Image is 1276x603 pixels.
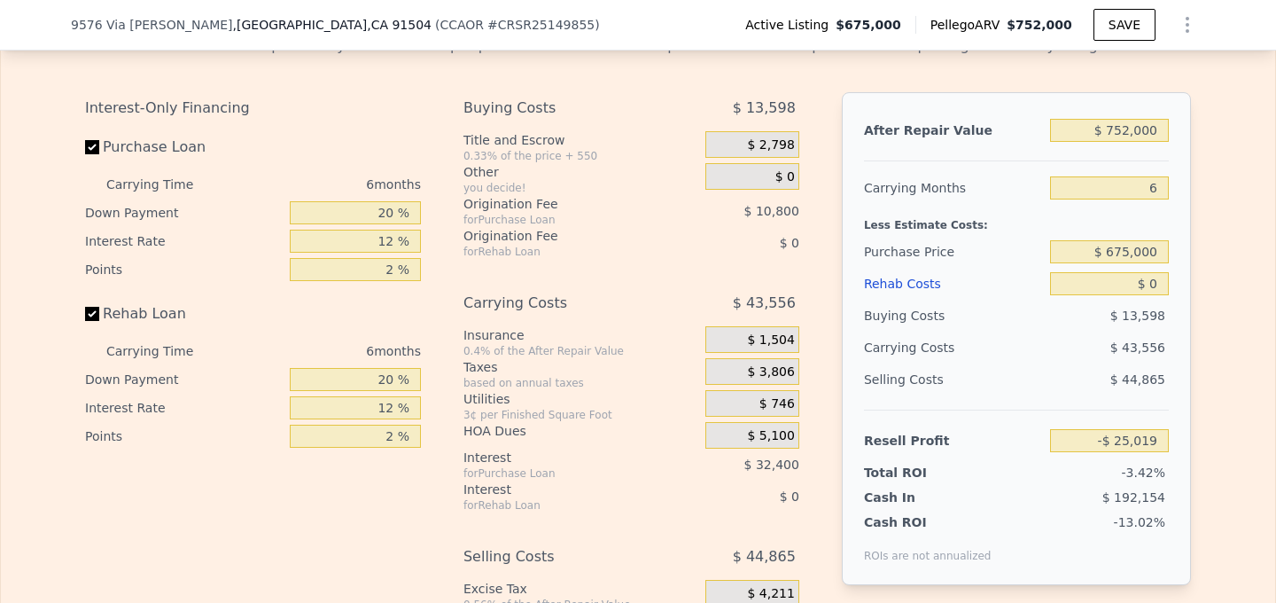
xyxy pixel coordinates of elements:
span: $ 2,798 [747,137,794,153]
span: -3.42% [1121,466,1165,480]
div: Origination Fee [463,227,661,245]
div: Selling Costs [463,541,661,573]
div: Carrying Time [106,337,222,365]
div: Taxes [463,358,698,376]
div: for Purchase Loan [463,213,661,227]
span: $ 1,504 [747,333,794,348]
div: Buying Costs [864,300,1043,332]
div: 0.4% of the After Repair Value [463,344,698,358]
span: $ 10,800 [744,204,799,218]
div: Origination Fee [463,195,661,213]
div: Carrying Costs [864,332,975,364]
div: Carrying Costs [463,287,661,319]
div: Carrying Time [106,170,222,199]
span: $ 3,806 [747,364,794,380]
div: for Purchase Loan [463,466,661,481]
div: Interest Rate [85,227,283,255]
div: Excise Tax [463,580,698,598]
div: for Rehab Loan [463,245,661,259]
div: Selling Costs [864,364,1043,395]
span: 9576 Via [PERSON_NAME] [71,16,233,34]
div: ROIs are not annualized [864,531,992,563]
div: based on annual taxes [463,376,698,390]
span: , [GEOGRAPHIC_DATA] [233,16,432,34]
span: # CRSR25149855 [487,18,595,32]
div: 0.33% of the price + 550 [463,149,698,163]
span: $ 13,598 [733,92,796,124]
div: Down Payment [85,199,283,227]
div: Interest [463,481,661,498]
div: Purchase Price [864,236,1043,268]
span: $ 746 [759,396,795,412]
div: 6 months [229,170,421,199]
div: Title and Escrow [463,131,698,149]
div: Points [85,255,283,284]
span: $ 4,211 [747,586,794,602]
span: Active Listing [745,16,836,34]
div: Resell Profit [864,425,1043,457]
div: Cash In [864,489,975,506]
div: Other [463,163,698,181]
button: SAVE [1093,9,1155,41]
div: 3¢ per Finished Square Foot [463,408,698,422]
div: Interest-Only Financing [85,92,421,124]
div: Buying Costs [463,92,661,124]
div: Down Payment [85,365,283,394]
span: $ 0 [780,489,799,504]
div: ( ) [435,16,600,34]
input: Rehab Loan [85,307,99,321]
div: you decide! [463,181,698,195]
div: Rehab Costs [864,268,1043,300]
span: CCAOR [440,18,484,32]
span: $ 43,556 [733,287,796,319]
span: $ 192,154 [1102,490,1165,505]
div: for Rehab Loan [463,498,661,513]
span: $ 43,556 [1110,341,1165,355]
input: Purchase Loan [85,140,99,154]
div: Less Estimate Costs: [864,204,1169,236]
span: Pellego ARV [930,16,1008,34]
div: After Repair Value [864,114,1043,146]
span: -13.02% [1114,515,1165,529]
span: $ 5,100 [747,428,794,444]
div: Insurance [463,326,698,344]
span: $ 44,865 [1110,372,1165,387]
span: $ 0 [780,236,799,250]
div: Utilities [463,390,698,408]
div: 6 months [229,337,421,365]
div: Interest Rate [85,394,283,422]
div: Cash ROI [864,513,992,531]
span: $ 0 [775,169,795,185]
span: $ 13,598 [1110,309,1165,323]
button: Show Options [1170,7,1205,43]
label: Rehab Loan [85,298,283,330]
span: $ 44,865 [733,541,796,573]
div: Carrying Months [864,172,1043,204]
span: $675,000 [836,16,901,34]
div: HOA Dues [463,422,698,440]
span: $ 32,400 [744,458,799,472]
span: $752,000 [1007,18,1072,32]
div: Interest [463,449,661,466]
span: , CA 91504 [367,18,432,32]
div: Total ROI [864,464,975,482]
div: Points [85,422,283,450]
label: Purchase Loan [85,131,283,163]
